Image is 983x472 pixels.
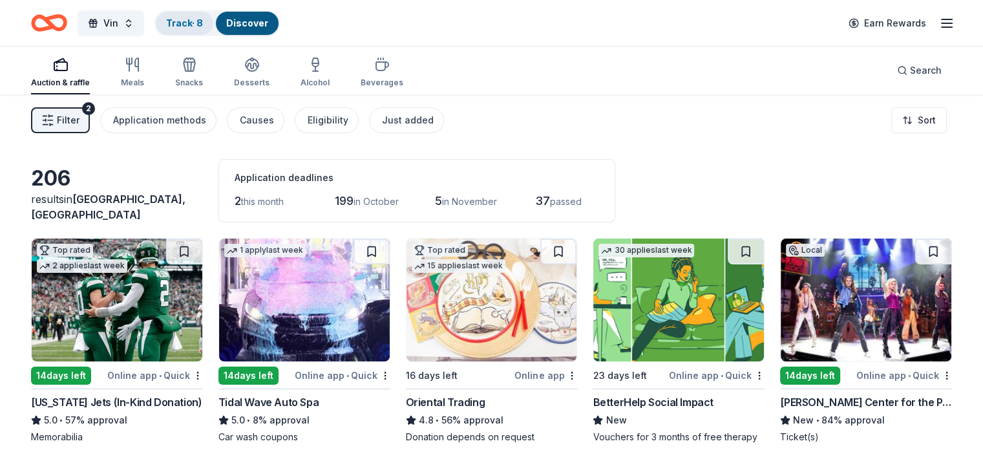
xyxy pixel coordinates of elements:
[31,193,185,221] span: in
[31,191,203,222] div: results
[593,239,764,361] img: Image for BetterHelp Social Impact
[780,431,952,444] div: Ticket(s)
[793,413,814,428] span: New
[382,113,434,128] div: Just added
[412,259,505,273] div: 15 applies last week
[121,78,144,88] div: Meals
[781,239,951,361] img: Image for Tilles Center for the Performing Arts
[175,78,203,88] div: Snacks
[31,193,185,221] span: [GEOGRAPHIC_DATA], [GEOGRAPHIC_DATA]
[82,102,95,115] div: 2
[235,170,599,186] div: Application deadlines
[113,113,206,128] div: Application methods
[910,63,942,78] span: Search
[780,413,952,428] div: 84% approval
[231,413,245,428] span: 5.0
[346,370,349,381] span: •
[406,394,485,410] div: Oriental Trading
[606,413,626,428] span: New
[166,17,203,28] a: Track· 8
[435,194,442,208] span: 5
[37,259,127,273] div: 2 applies last week
[247,415,250,425] span: •
[406,238,578,444] a: Image for Oriental TradingTop rated15 applieslast week16 days leftOnline appOriental Trading4.8•5...
[218,238,390,444] a: Image for Tidal Wave Auto Spa1 applylast week14days leftOnline app•QuickTidal Wave Auto Spa5.0•8%...
[154,10,280,36] button: Track· 8Discover
[234,78,270,88] div: Desserts
[369,107,444,133] button: Just added
[121,52,144,94] button: Meals
[301,78,330,88] div: Alcohol
[57,113,79,128] span: Filter
[598,244,694,257] div: 30 applies last week
[442,196,497,207] span: in November
[159,370,162,381] span: •
[335,194,354,208] span: 199
[218,367,279,385] div: 14 days left
[406,431,578,444] div: Donation depends on request
[295,107,359,133] button: Eligibility
[816,415,819,425] span: •
[593,238,765,444] a: Image for BetterHelp Social Impact30 applieslast week23 days leftOnline app•QuickBetterHelp Socia...
[535,194,550,208] span: 37
[100,107,217,133] button: Application methods
[669,367,765,383] div: Online app Quick
[235,194,241,208] span: 2
[226,17,268,28] a: Discover
[361,78,403,88] div: Beverages
[175,52,203,94] button: Snacks
[31,166,203,191] div: 206
[412,244,468,257] div: Top rated
[227,107,284,133] button: Causes
[406,368,458,383] div: 16 days left
[241,196,284,207] span: this month
[721,370,723,381] span: •
[918,113,936,128] span: Sort
[354,196,399,207] span: in October
[361,52,403,94] button: Beverages
[107,367,203,383] div: Online app Quick
[44,413,58,428] span: 5.0
[301,52,330,94] button: Alcohol
[31,238,203,444] a: Image for New York Jets (In-Kind Donation)Top rated2 applieslast week14days leftOnline app•Quick[...
[218,394,319,410] div: Tidal Wave Auto Spa
[234,52,270,94] button: Desserts
[780,367,840,385] div: 14 days left
[31,431,203,444] div: Memorabilia
[436,415,439,425] span: •
[308,113,348,128] div: Eligibility
[593,431,765,444] div: Vouchers for 3 months of free therapy
[31,107,90,133] button: Filter2
[406,413,578,428] div: 56% approval
[224,244,306,257] div: 1 apply last week
[593,394,713,410] div: BetterHelp Social Impact
[780,394,952,410] div: [PERSON_NAME] Center for the Performing Arts
[31,367,91,385] div: 14 days left
[908,370,911,381] span: •
[407,239,577,361] img: Image for Oriental Trading
[887,58,952,83] button: Search
[218,431,390,444] div: Car wash coupons
[514,367,577,383] div: Online app
[78,10,144,36] button: Vin
[295,367,390,383] div: Online app Quick
[219,239,390,361] img: Image for Tidal Wave Auto Spa
[31,394,202,410] div: [US_STATE] Jets (In-Kind Donation)
[218,413,390,428] div: 8% approval
[891,107,947,133] button: Sort
[31,52,90,94] button: Auction & raffle
[780,238,952,444] a: Image for Tilles Center for the Performing ArtsLocal14days leftOnline app•Quick[PERSON_NAME] Cent...
[31,78,90,88] div: Auction & raffle
[32,239,202,361] img: Image for New York Jets (In-Kind Donation)
[593,368,646,383] div: 23 days left
[550,196,582,207] span: passed
[856,367,952,383] div: Online app Quick
[841,12,934,35] a: Earn Rewards
[37,244,93,257] div: Top rated
[240,113,274,128] div: Causes
[59,415,63,425] span: •
[419,413,434,428] span: 4.8
[31,413,203,428] div: 57% approval
[103,16,118,31] span: Vin
[31,8,67,38] a: Home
